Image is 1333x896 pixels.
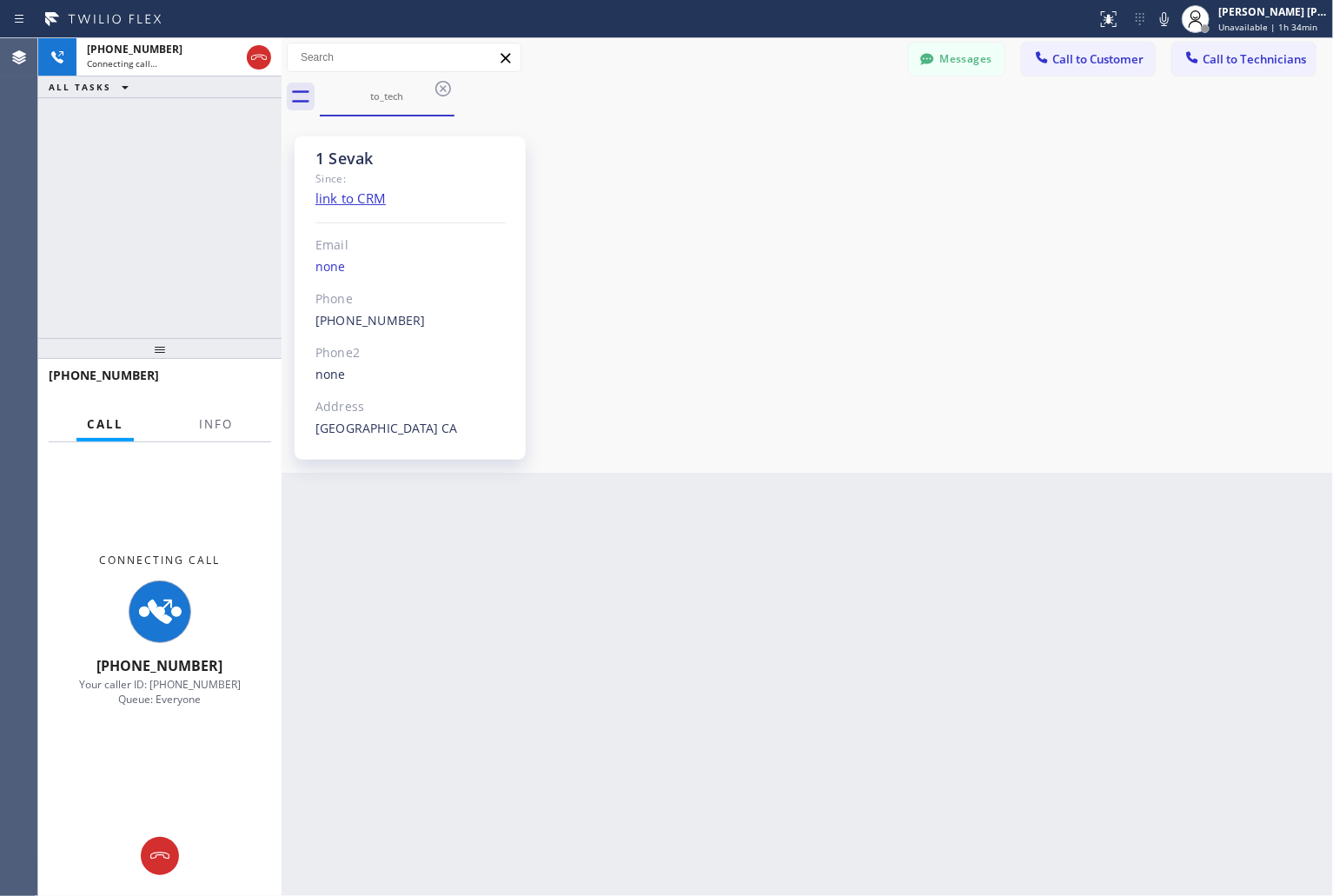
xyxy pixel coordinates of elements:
[315,419,506,439] div: [GEOGRAPHIC_DATA] CA
[1218,4,1328,19] div: [PERSON_NAME] [PERSON_NAME]
[315,397,506,417] div: Address
[315,236,506,256] div: Email
[315,189,386,207] a: link to CRM
[247,45,271,70] button: Hang up
[87,57,157,70] span: Connecting call…
[315,289,506,309] div: Phone
[49,81,111,93] span: ALL TASKS
[1052,51,1144,67] span: Call to Customer
[199,416,233,432] span: Info
[909,43,1005,76] button: Messages
[1203,51,1306,67] span: Call to Technicians
[315,169,506,189] div: Since:
[1172,43,1316,76] button: Call to Technicians
[141,837,179,875] button: Hang up
[100,553,221,567] span: Connecting Call
[189,408,243,441] button: Info
[97,656,223,675] span: [PHONE_NUMBER]
[87,42,182,56] span: [PHONE_NUMBER]
[315,257,506,277] div: none
[288,43,521,71] input: Search
[1022,43,1155,76] button: Call to Customer
[76,408,134,441] button: Call
[87,416,123,432] span: Call
[322,90,453,103] div: to_tech
[315,149,506,169] div: 1 Sevak
[1218,21,1317,33] span: Unavailable | 1h 34min
[79,677,241,707] span: Your caller ID: [PHONE_NUMBER] Queue: Everyone
[1152,7,1177,31] button: Mute
[315,312,426,329] a: [PHONE_NUMBER]
[38,76,146,97] button: ALL TASKS
[315,365,506,385] div: none
[315,343,506,363] div: Phone2
[49,367,159,383] span: [PHONE_NUMBER]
